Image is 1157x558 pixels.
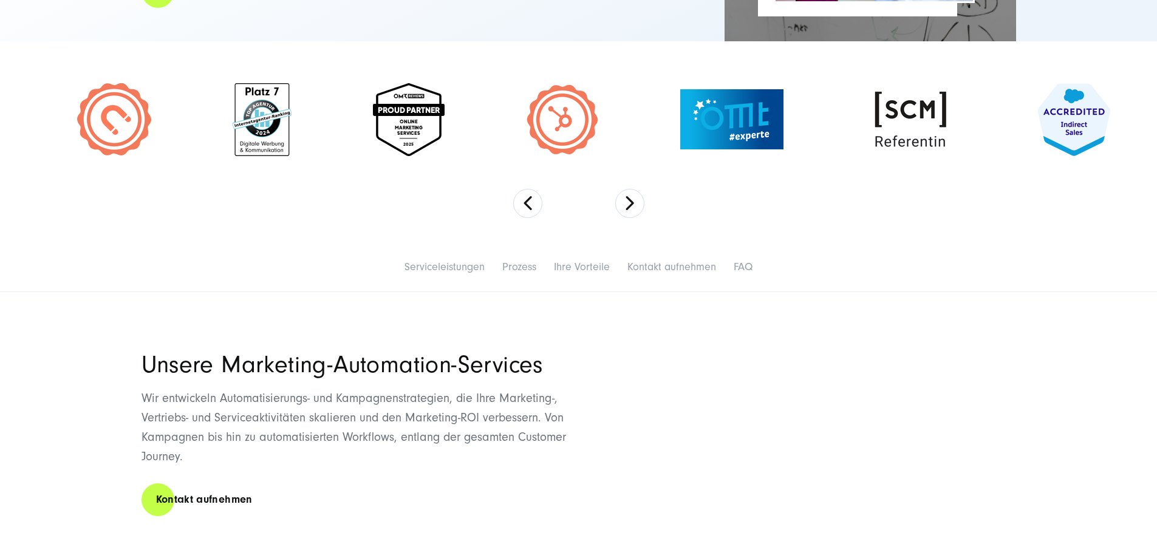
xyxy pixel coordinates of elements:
h2: Unsere Marketing-Automation-Services [142,353,579,376]
a: Kontakt aufnehmen [627,260,716,273]
button: Next [615,189,644,218]
a: Prozess [502,260,536,273]
a: Kontakt aufnehmen [142,482,267,517]
a: FAQ [734,260,753,273]
img: OMT Experte Siegel - Digital Marketing Agentur SUNZINET [680,89,783,149]
img: SCM Referentin Siegel - OMT Experte Siegel - Digitalagentur SUNZINET [865,83,956,156]
img: Zertifiziert HubSpot Expert Siegel [526,83,599,156]
a: Ihre Vorteile [554,260,610,273]
img: Zertifiziert Salesforce indirect sales experts - Salesforce Beratung und implementierung Partner ... [1037,83,1110,156]
button: Previous [513,189,542,218]
a: Serviceleistungen [404,260,485,273]
img: Online marketing services 2025 - Digital Agentur SUNZNET - OMR Proud Partner [373,83,445,156]
p: Wir entwickeln Automatisierungs- und Kampagnenstrategien, die Ihre Marketing-, Vertriebs- und Ser... [142,389,579,466]
img: Zertifiziert Hubspot inbound marketing Expert - HubSpot Beratung und implementierung Partner Agentur [77,83,151,155]
img: Top 7 in Internet Agentur Deutschland - Digital Agentur SUNZINET [233,83,292,156]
